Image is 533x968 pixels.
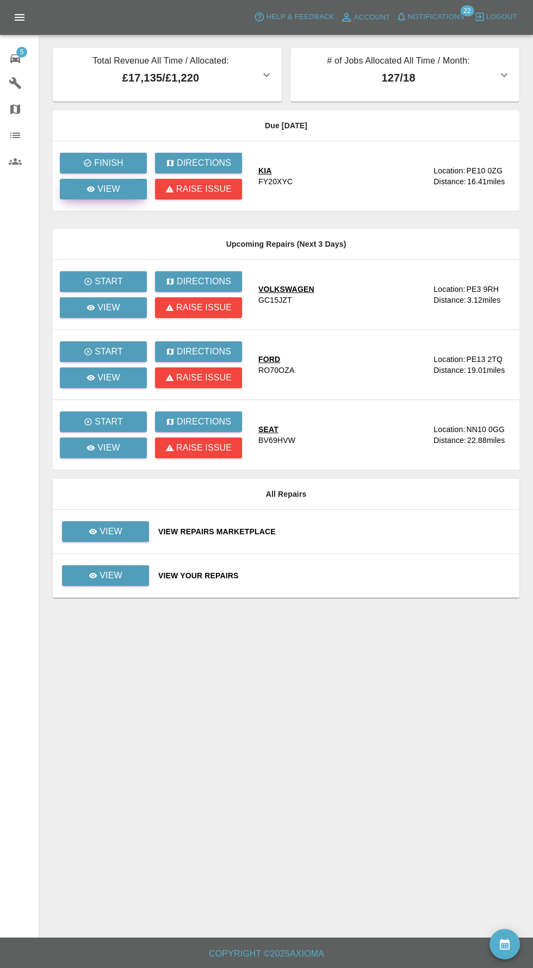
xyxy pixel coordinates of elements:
[60,438,147,458] a: View
[460,5,474,16] span: 22
[53,479,519,510] th: All Repairs
[95,415,123,428] p: Start
[176,301,232,314] p: Raise issue
[155,153,242,173] button: Directions
[97,183,120,196] p: View
[95,345,123,358] p: Start
[290,48,519,102] button: # of Jobs Allocated All Time / Month:127/18
[467,295,511,305] div: 3.12 miles
[60,341,147,362] button: Start
[258,295,292,305] div: GC15JZT
[95,275,123,288] p: Start
[299,70,498,86] p: 127 / 18
[61,527,150,535] a: View
[62,565,149,586] a: View
[60,411,147,432] button: Start
[155,271,242,292] button: Directions
[16,47,27,58] span: 5
[467,435,511,446] div: 22.88 miles
[258,176,293,187] div: FY20XYC
[177,275,231,288] p: Directions
[299,54,498,70] p: # of Jobs Allocated All Time / Month:
[433,354,465,365] div: Location:
[61,571,150,579] a: View
[60,297,147,318] a: View
[176,371,232,384] p: Raise issue
[408,11,464,23] span: Notifications
[60,367,147,388] a: View
[251,9,337,26] button: Help & Feedback
[177,415,231,428] p: Directions
[258,165,293,176] div: KIA
[60,153,147,173] button: Finish
[486,11,517,23] span: Logout
[433,435,466,446] div: Distance:
[60,271,147,292] button: Start
[433,295,466,305] div: Distance:
[258,284,314,295] div: VOLKSWAGEN
[433,165,511,187] a: Location:PE10 0ZGDistance:16.41miles
[94,157,123,170] p: Finish
[258,354,425,376] a: FORDRO70OZA
[60,179,147,199] a: View
[176,183,232,196] p: Raise issue
[433,165,465,176] div: Location:
[100,525,122,538] p: View
[433,284,465,295] div: Location:
[433,365,466,376] div: Distance:
[177,345,231,358] p: Directions
[433,176,466,187] div: Distance:
[433,424,465,435] div: Location:
[258,284,425,305] a: VOLKSWAGENGC15JZT
[466,284,498,295] div: PE3 9RH
[100,569,122,582] p: View
[466,165,503,176] div: PE10 0ZG
[472,9,520,26] button: Logout
[155,341,242,362] button: Directions
[61,70,260,86] p: £17,135 / £1,220
[258,365,294,376] div: RO70OZA
[433,284,511,305] a: Location:PE3 9RHDistance:3.12miles
[466,354,503,365] div: PE13 2TQ
[489,929,520,959] button: availability
[53,48,282,102] button: Total Revenue All Time / Allocated:£17,135/£1,220
[467,365,511,376] div: 19.01 miles
[97,441,120,454] p: View
[258,354,294,365] div: FORD
[258,165,425,187] a: KIAFY20XYC
[53,110,519,141] th: Due [DATE]
[354,11,391,24] span: Account
[7,4,33,30] button: Open drawer
[266,11,334,23] span: Help & Feedback
[393,9,467,26] button: Notifications
[9,946,524,961] h6: Copyright © 2025 Axioma
[62,521,149,542] a: View
[155,297,242,318] button: Raise issue
[258,435,295,446] div: BV69HVW
[177,157,231,170] p: Directions
[433,354,511,376] a: Location:PE13 2TQDistance:19.01miles
[433,424,511,446] a: Location:NN10 0GGDistance:22.88miles
[337,9,393,26] a: Account
[158,570,511,581] a: View Your Repairs
[258,424,295,435] div: SEAT
[53,229,519,260] th: Upcoming Repairs (Next 3 Days)
[61,54,260,70] p: Total Revenue All Time / Allocated:
[467,176,511,187] div: 16.41 miles
[155,438,242,458] button: Raise issue
[155,411,242,432] button: Directions
[258,424,425,446] a: SEATBV69HVW
[97,371,120,384] p: View
[155,179,242,199] button: Raise issue
[97,301,120,314] p: View
[155,367,242,388] button: Raise issue
[158,526,511,537] a: View Repairs Marketplace
[466,424,504,435] div: NN10 0GG
[176,441,232,454] p: Raise issue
